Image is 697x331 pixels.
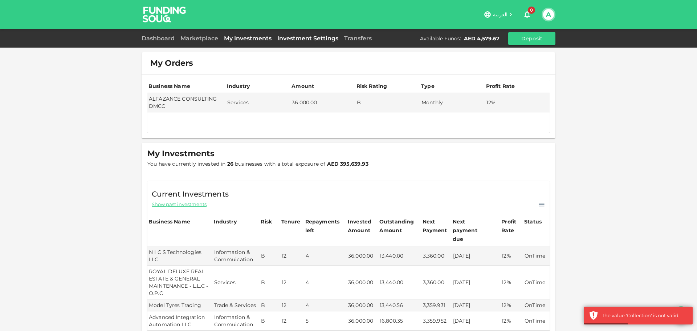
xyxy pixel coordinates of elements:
[500,299,523,311] td: 12%
[152,201,207,208] span: Show past investments
[213,266,260,299] td: Services
[304,266,347,299] td: 4
[421,266,452,299] td: 3,360.00
[452,266,501,299] td: [DATE]
[523,246,550,266] td: OnTime
[147,161,368,167] span: You have currently invested in businesses with a total exposure of
[280,246,304,266] td: 12
[348,217,377,235] div: Invested Amount
[280,299,304,311] td: 12
[378,246,421,266] td: 13,440.00
[485,93,550,112] td: 12%
[355,93,420,112] td: B
[464,35,500,42] div: AED 4,579.67
[260,299,280,311] td: B
[421,311,452,331] td: 3,359.952
[493,11,508,18] span: العربية
[500,266,523,299] td: 12%
[421,299,452,311] td: 3,359.931
[524,217,542,226] div: Status
[280,266,304,299] td: 12
[304,246,347,266] td: 4
[227,82,250,90] div: Industry
[274,35,341,42] a: Investment Settings
[453,217,489,243] div: Next payment due
[261,217,275,226] div: Risk
[379,217,416,235] div: Outstanding Amount
[214,217,237,226] div: Industry
[147,93,226,112] td: ALFAZANCE CONSULTING DMCC
[305,217,342,235] div: Repayments left
[147,246,213,266] td: N I C S Technologies LLC
[290,93,355,112] td: 36,000.00
[500,246,523,266] td: 12%
[226,93,290,112] td: Services
[347,246,378,266] td: 36,000.00
[221,35,274,42] a: My Investments
[421,246,452,266] td: 3,360.00
[452,299,501,311] td: [DATE]
[148,82,190,90] div: Business Name
[378,299,421,311] td: 13,440.56
[281,217,301,226] div: Tenure
[260,246,280,266] td: B
[508,32,555,45] button: Deposit
[423,217,451,235] div: Next Payment
[378,311,421,331] td: 16,800.35
[347,266,378,299] td: 36,000.00
[260,311,280,331] td: B
[356,82,387,90] div: Risk Rating
[178,35,221,42] a: Marketplace
[292,82,314,90] div: Amount
[147,299,213,311] td: Model Tyres Trading
[378,266,421,299] td: 13,440.00
[528,7,535,14] span: 0
[147,311,213,331] td: Advanced Integration Automation LLC
[260,266,280,299] td: B
[543,9,554,20] button: A
[304,299,347,311] td: 4
[452,311,501,331] td: [DATE]
[341,35,375,42] a: Transfers
[602,312,687,319] div: The value 'Collection' is not valid.
[148,217,190,226] div: Business Name
[213,299,260,311] td: Trade & Services
[142,35,178,42] a: Dashboard
[152,188,229,200] span: Current Investments
[347,299,378,311] td: 36,000.00
[227,161,233,167] strong: 26
[421,82,436,90] div: Type
[304,311,347,331] td: 5
[500,311,523,331] td: 12%
[501,217,522,235] div: Profit Rate
[213,246,260,266] td: Information & Commuication
[523,299,550,311] td: OnTime
[520,7,534,22] button: 0
[420,93,485,112] td: Monthly
[150,58,193,68] span: My Orders
[420,35,461,42] div: Available Funds :
[327,161,368,167] strong: AED 395,639.93
[147,149,215,159] span: My Investments
[347,311,378,331] td: 36,000.00
[452,246,501,266] td: [DATE]
[523,311,550,331] td: OnTime
[486,82,515,90] div: Profit Rate
[523,266,550,299] td: OnTime
[213,311,260,331] td: Information & Commuication
[147,266,213,299] td: ROYAL DELUXE REAL ESTATE & GENERAL MAINTENANCE - L.L.C - O.P.C
[280,311,304,331] td: 12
